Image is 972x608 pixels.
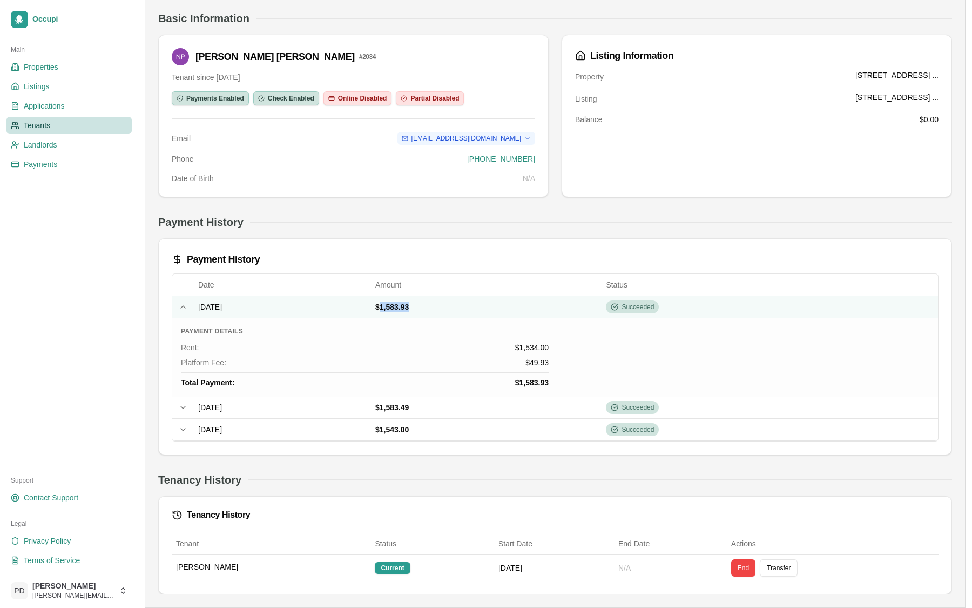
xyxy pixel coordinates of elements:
dd: $0.00 [920,114,939,125]
span: Succeeded [622,425,654,434]
a: Contact Support [6,489,132,506]
div: Payment History [172,252,939,267]
span: Landlords [24,139,57,150]
span: Total Payment: [181,377,234,388]
div: Legal [6,515,132,532]
h2: Tenancy History [158,472,241,487]
button: End [731,559,755,577]
span: Payments [24,159,57,170]
span: Properties [24,62,58,72]
th: Status [370,533,494,555]
a: Tenants [6,117,132,134]
dt: Date of Birth [172,173,214,184]
dt: Listing [575,93,597,104]
span: Rent : [181,342,199,353]
a: Landlords [6,136,132,153]
span: $49.93 [525,357,549,368]
span: [PERSON_NAME] [176,562,238,572]
div: Listing Information [575,48,939,63]
span: Succeeded [622,403,654,412]
dt: Property [575,71,604,82]
span: [PERSON_NAME] [PERSON_NAME] [195,49,355,64]
a: Properties [6,58,132,76]
button: Transfer [760,559,798,577]
dt: Email [172,133,191,144]
span: [STREET_ADDRESS] ... [855,92,939,103]
span: [EMAIL_ADDRESS][DOMAIN_NAME] [411,134,521,143]
button: PD[PERSON_NAME][PERSON_NAME][EMAIL_ADDRESS][DOMAIN_NAME] [6,578,132,604]
span: [PERSON_NAME] [32,582,114,591]
div: Main [6,41,132,58]
dt: Phone [172,153,193,164]
div: Current [375,562,410,574]
a: Applications [6,97,132,115]
img: Nicole Parry [172,48,189,65]
th: Date [194,274,371,296]
th: Actions [727,533,939,555]
span: $1,543.00 [375,425,409,434]
a: Occupi [6,6,132,32]
span: Listings [24,81,49,92]
p: Tenant since [DATE] [172,72,535,83]
td: [DATE] [494,555,614,582]
span: # 2034 [359,52,376,61]
span: [PERSON_NAME][EMAIL_ADDRESS][DOMAIN_NAME] [32,591,114,600]
a: Privacy Policy [6,532,132,550]
span: Tenants [24,120,50,131]
span: Platform Fee: [181,357,226,368]
span: Succeeded [622,303,654,311]
span: [DATE] [198,303,222,311]
a: Terms of Service [6,552,132,569]
a: [PHONE_NUMBER] [467,155,535,163]
span: $1,583.93 [515,377,549,388]
a: Payments [6,156,132,173]
span: [DATE] [198,403,222,412]
span: N/A [618,564,631,572]
th: Tenant [172,533,370,555]
span: Privacy Policy [24,536,71,546]
th: Start Date [494,533,614,555]
span: N/A [523,174,535,183]
span: $1,583.49 [375,403,409,412]
div: Tenancy History [172,510,939,520]
span: PD [11,582,28,599]
th: Status [602,274,938,296]
h2: Payment History [158,215,244,230]
span: Terms of Service [24,555,80,566]
h2: Basic Information [158,11,249,26]
span: Contact Support [24,492,78,503]
span: Applications [24,101,65,111]
dt: Balance [575,114,603,125]
span: $1,583.93 [375,303,409,311]
span: [DATE] [198,425,222,434]
th: Amount [371,274,602,296]
div: Support [6,472,132,489]
a: Listings [6,78,132,95]
span: Occupi [32,15,127,24]
th: End Date [614,533,727,555]
h4: Payment Details [181,327,549,336]
span: $1,534.00 [515,342,549,353]
span: [STREET_ADDRESS] ... [855,70,939,81]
